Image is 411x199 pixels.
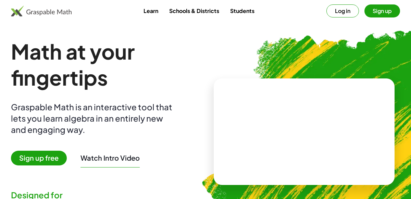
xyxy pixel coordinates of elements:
[11,101,175,135] div: Graspable Math is an interactive tool that lets you learn algebra in an entirely new and engaging...
[11,151,67,165] span: Sign up free
[164,4,225,17] a: Schools & Districts
[225,4,260,17] a: Students
[253,106,356,158] video: What is this? This is dynamic math notation. Dynamic math notation plays a central role in how Gr...
[364,4,400,17] button: Sign up
[138,4,164,17] a: Learn
[326,4,359,17] button: Log in
[11,38,203,90] h1: Math at your fingertips
[80,153,140,162] button: Watch Intro Video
